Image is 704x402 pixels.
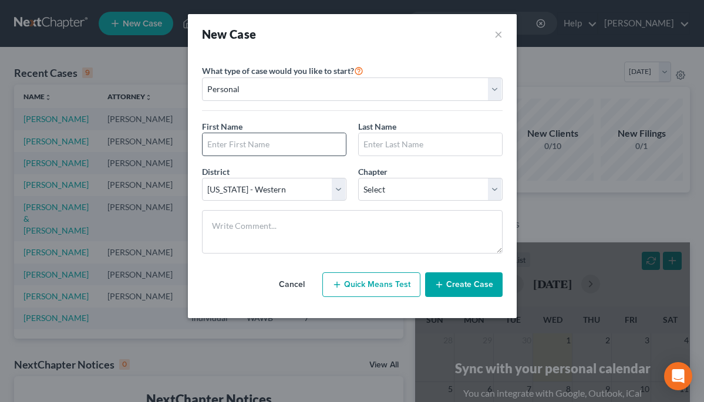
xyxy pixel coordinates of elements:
[202,63,363,77] label: What type of case would you like to start?
[202,27,257,41] strong: New Case
[322,272,420,297] button: Quick Means Test
[203,133,346,156] input: Enter First Name
[359,133,502,156] input: Enter Last Name
[266,273,318,296] button: Cancel
[425,272,503,297] button: Create Case
[358,121,396,131] span: Last Name
[664,362,692,390] div: Open Intercom Messenger
[202,167,230,177] span: District
[494,26,503,42] button: ×
[202,121,242,131] span: First Name
[358,167,388,177] span: Chapter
